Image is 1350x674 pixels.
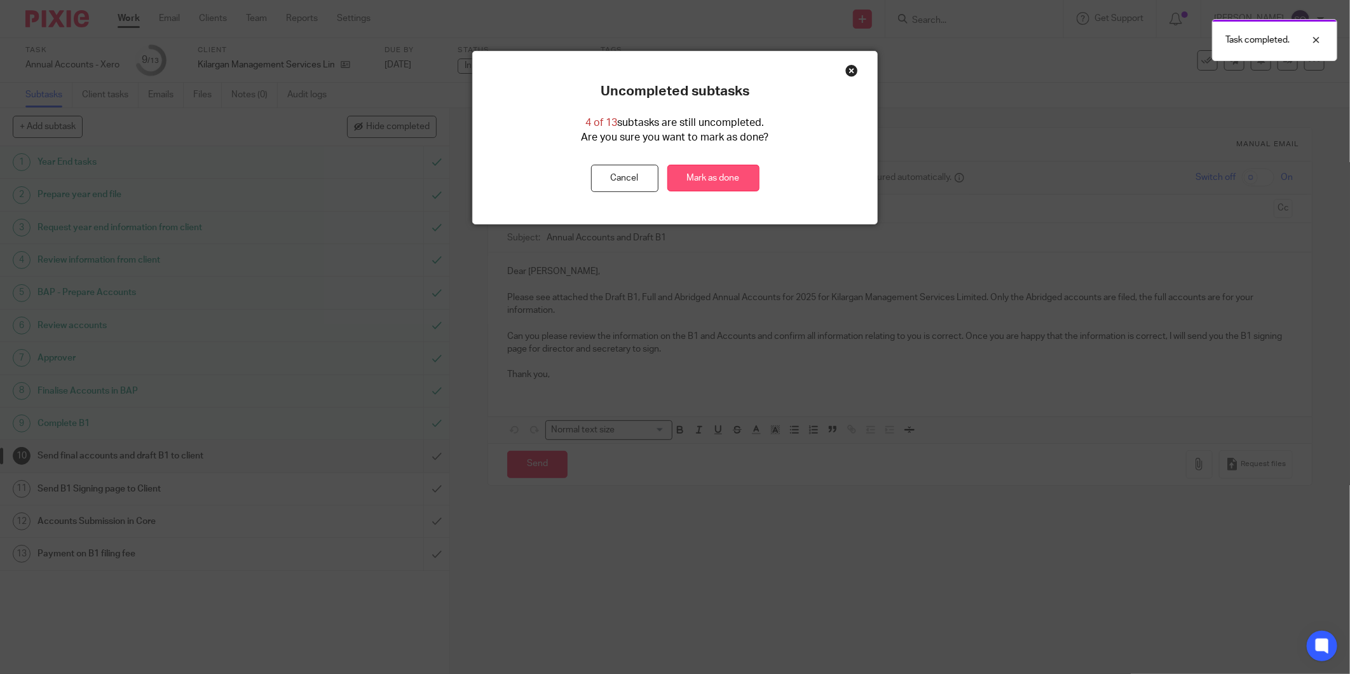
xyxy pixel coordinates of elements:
[582,130,769,145] p: Are you sure you want to mark as done?
[586,116,765,130] p: subtasks are still uncompleted.
[601,83,749,100] p: Uncompleted subtasks
[1225,34,1290,46] p: Task completed.
[591,165,658,192] button: Cancel
[667,165,760,192] a: Mark as done
[845,64,858,77] div: Close this dialog window
[586,118,618,128] span: 4 of 13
